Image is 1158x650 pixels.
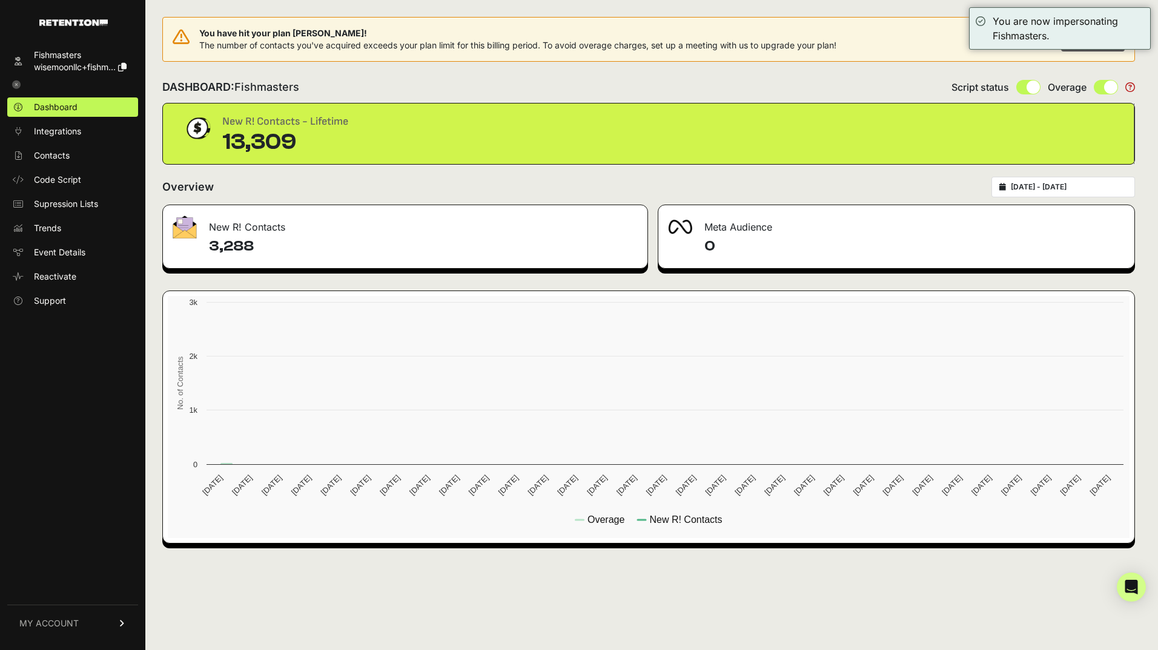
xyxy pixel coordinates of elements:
text: [DATE] [1029,473,1053,497]
text: [DATE] [881,473,905,497]
a: Trends [7,218,138,238]
h4: 3,288 [209,237,638,256]
div: Open Intercom Messenger [1117,573,1146,602]
img: dollar-coin-05c43ed7efb7bc0c12610022525b4bbbb207c7efeef5aecc26f025e68dcafac9.png [182,113,213,143]
a: Support [7,291,138,310]
a: Reactivate [7,267,138,286]
text: 2k [189,352,197,361]
img: fa-meta-2f981b61bb99beabf952f7030308934f19ce035c18b003e963880cc3fabeebb7.png [668,220,692,234]
a: Supression Lists [7,194,138,214]
text: [DATE] [260,473,283,497]
span: wisemoonllc+fishm... [34,62,116,72]
span: The number of contacts you've acquired exceeds your plan limit for this billing period. To avoid ... [199,40,836,50]
h2: Overview [162,179,214,195]
text: [DATE] [644,473,668,497]
span: MY ACCOUNT [19,617,79,629]
h4: 0 [704,237,1125,256]
span: Trends [34,222,61,234]
span: Overage [1048,80,1087,94]
text: [DATE] [733,473,756,497]
text: [DATE] [348,473,372,497]
span: Integrations [34,125,81,137]
text: [DATE] [852,473,875,497]
text: No. of Contacts [176,356,185,410]
div: Meta Audience [658,205,1134,241]
text: [DATE] [289,473,313,497]
a: Fishmasters wisemoonllc+fishm... [7,45,138,77]
text: [DATE] [230,473,254,497]
text: [DATE] [999,473,1023,497]
text: [DATE] [674,473,698,497]
text: [DATE] [792,473,816,497]
div: 13,309 [222,130,348,154]
text: [DATE] [970,473,993,497]
a: Dashboard [7,97,138,117]
text: [DATE] [615,473,638,497]
a: Event Details [7,243,138,262]
text: [DATE] [704,473,727,497]
text: [DATE] [319,473,343,497]
img: fa-envelope-19ae18322b30453b285274b1b8af3d052b27d846a4fbe8435d1a52b978f639a2.png [173,215,197,238]
text: [DATE] [822,473,845,497]
text: [DATE] [467,473,491,497]
text: [DATE] [1059,473,1082,497]
text: [DATE] [378,473,402,497]
text: [DATE] [940,473,964,497]
span: Event Details [34,246,85,258]
span: Contacts [34,149,70,162]
span: Script status [951,80,1009,94]
span: Support [34,295,66,307]
span: Dashboard [34,101,78,113]
span: You have hit your plan [PERSON_NAME]! [199,27,836,39]
span: Supression Lists [34,198,98,210]
div: New R! Contacts [163,205,647,241]
text: [DATE] [763,473,786,497]
text: [DATE] [585,473,609,497]
img: Retention.com [39,19,108,26]
text: [DATE] [200,473,224,497]
span: Fishmasters [234,80,299,93]
text: 3k [189,298,197,307]
h2: DASHBOARD: [162,79,299,96]
div: Fishmasters [34,49,127,61]
button: Remind me later [967,28,1054,50]
div: New R! Contacts - Lifetime [222,113,348,130]
a: MY ACCOUNT [7,605,138,642]
a: Contacts [7,146,138,165]
span: Code Script [34,174,81,186]
text: [DATE] [526,473,549,497]
text: [DATE] [1088,473,1111,497]
text: New R! Contacts [649,514,722,525]
a: Integrations [7,122,138,141]
text: [DATE] [555,473,579,497]
text: Overage [587,514,624,525]
text: [DATE] [910,473,934,497]
text: 1k [189,405,197,415]
span: Reactivate [34,271,76,283]
text: [DATE] [437,473,461,497]
text: [DATE] [497,473,520,497]
a: Code Script [7,170,138,189]
text: 0 [193,460,197,469]
text: [DATE] [408,473,431,497]
div: You are now impersonating Fishmasters. [993,14,1144,43]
